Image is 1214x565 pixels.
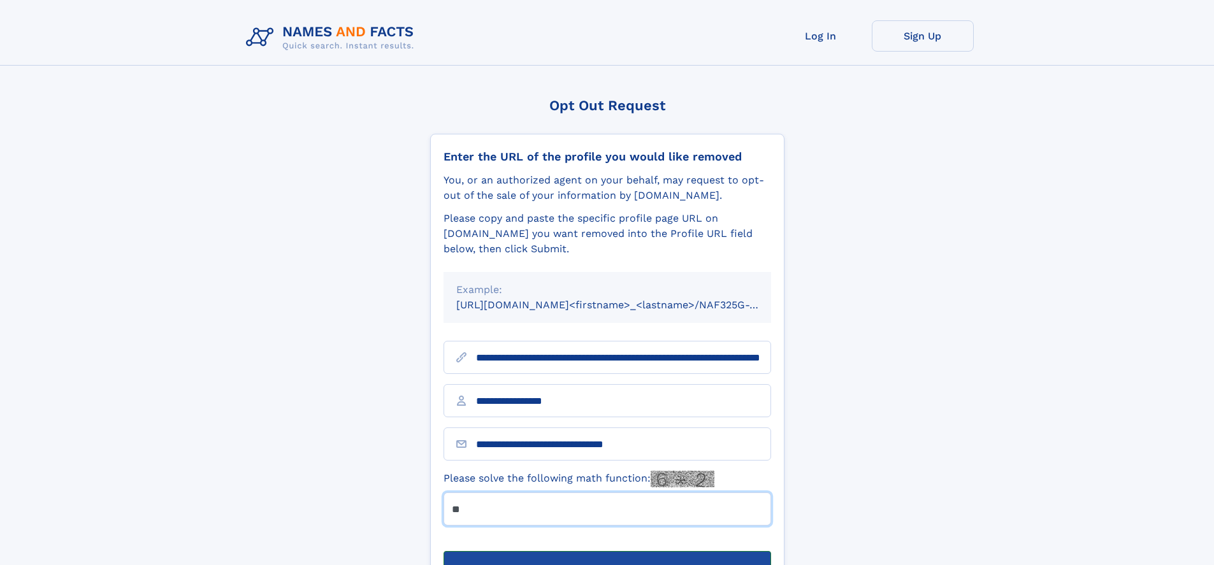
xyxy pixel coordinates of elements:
[444,471,714,487] label: Please solve the following math function:
[444,150,771,164] div: Enter the URL of the profile you would like removed
[444,173,771,203] div: You, or an authorized agent on your behalf, may request to opt-out of the sale of your informatio...
[770,20,872,52] a: Log In
[444,211,771,257] div: Please copy and paste the specific profile page URL on [DOMAIN_NAME] you want removed into the Pr...
[872,20,974,52] a: Sign Up
[456,299,795,311] small: [URL][DOMAIN_NAME]<firstname>_<lastname>/NAF325G-xxxxxxxx
[430,97,784,113] div: Opt Out Request
[456,282,758,297] div: Example:
[241,20,424,55] img: Logo Names and Facts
